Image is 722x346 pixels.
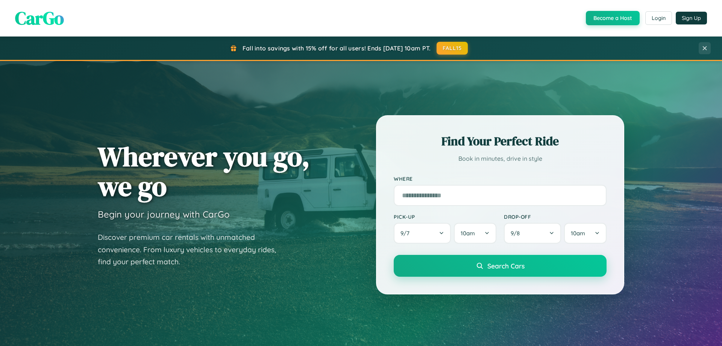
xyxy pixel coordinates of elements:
[394,255,607,277] button: Search Cars
[98,142,310,201] h1: Wherever you go, we go
[571,230,585,237] span: 10am
[394,153,607,164] p: Book in minutes, drive in style
[564,223,607,244] button: 10am
[586,11,640,25] button: Become a Host
[394,175,607,182] label: Where
[504,223,561,244] button: 9/8
[504,213,607,220] label: Drop-off
[461,230,475,237] span: 10am
[394,133,607,149] h2: Find Your Perfect Ride
[98,209,230,220] h3: Begin your journey with CarGo
[394,223,451,244] button: 9/7
[243,44,431,52] span: Fall into savings with 15% off for all users! Ends [DATE] 10am PT.
[394,213,496,220] label: Pick-up
[645,11,672,25] button: Login
[437,42,468,55] button: FALL15
[511,230,523,237] span: 9 / 8
[676,12,707,24] button: Sign Up
[454,223,496,244] button: 10am
[15,6,64,30] span: CarGo
[487,262,525,270] span: Search Cars
[400,230,413,237] span: 9 / 7
[98,231,286,268] p: Discover premium car rentals with unmatched convenience. From luxury vehicles to everyday rides, ...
